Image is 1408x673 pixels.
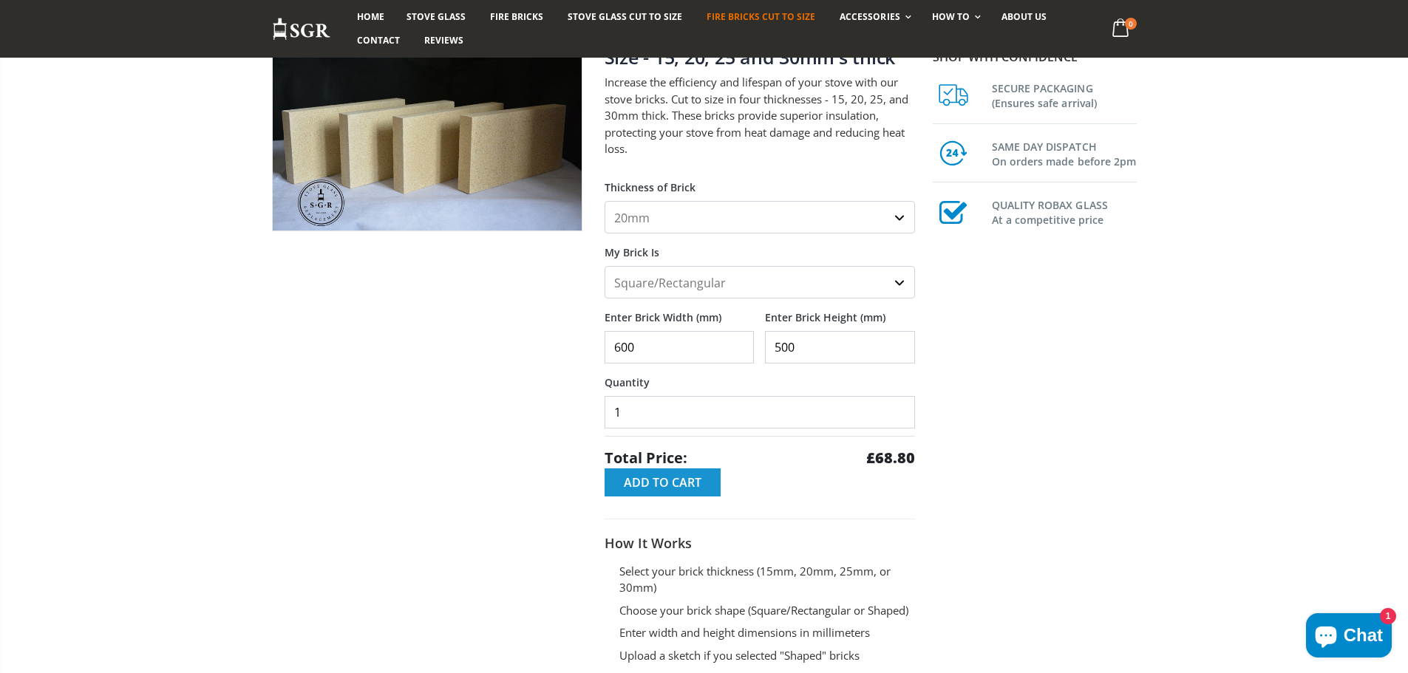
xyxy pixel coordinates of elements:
h3: SECURE PACKAGING (Ensures safe arrival) [992,78,1137,111]
h3: QUALITY ROBAX GLASS At a competitive price [992,195,1137,228]
a: Stove Glass [395,5,477,29]
a: Reviews [413,29,475,52]
span: Total Price: [605,448,687,468]
a: About us [990,5,1058,29]
label: Quantity [605,363,915,390]
label: Thickness of Brick [605,168,915,195]
li: Choose your brick shape (Square/Rectangular or Shaped) [619,602,915,619]
span: Fire Bricks [490,10,543,23]
a: Fire Bricks Cut To Size [696,5,826,29]
span: 0 [1125,18,1137,30]
h3: SAME DAY DISPATCH On orders made before 2pm [992,137,1137,169]
span: How To [932,10,970,23]
span: Home [357,10,384,23]
img: Stove Glass Replacement [272,17,331,41]
button: Add to Cart [605,468,721,496]
inbox-online-store-chat: Shopify online store chat [1302,613,1396,661]
span: Accessories [840,10,899,23]
img: 4_fire_bricks_1aa33a0b-dc7a-4843-b288-55f1aa0e36c3_800x_crop_center.jpeg [273,24,582,230]
span: Stove Glass Cut To Size [568,10,682,23]
label: Enter Brick Width (mm) [605,298,755,325]
a: Contact [346,29,411,52]
a: Accessories [829,5,918,29]
span: Fire Bricks Cut To Size [707,10,815,23]
span: About us [1001,10,1047,23]
p: Increase the efficiency and lifespan of your stove with our stove bricks. Cut to size in four thi... [605,74,915,157]
a: Fire Bricks [479,5,554,29]
a: Home [346,5,395,29]
span: Reviews [424,34,463,47]
li: Select your brick thickness (15mm, 20mm, 25mm, or 30mm) [619,563,915,596]
span: Stove Glass [407,10,466,23]
label: My Brick Is [605,233,915,260]
span: Add to Cart [624,474,701,491]
strong: £68.80 [866,448,915,468]
li: Enter width and height dimensions in millimeters [619,624,915,641]
li: Upload a sketch if you selected "Shaped" bricks [619,647,915,664]
a: How To [921,5,988,29]
a: 0 [1106,15,1136,44]
a: Stove Glass Cut To Size [557,5,693,29]
h3: How It Works [605,534,915,552]
span: Contact [357,34,400,47]
label: Enter Brick Height (mm) [765,298,915,325]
